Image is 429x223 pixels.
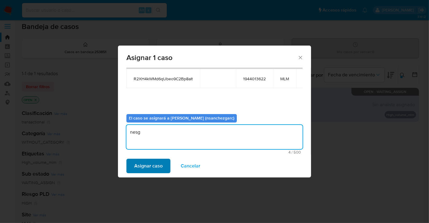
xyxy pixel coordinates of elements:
span: Asignar 1 caso [126,54,297,61]
span: 1944013622 [243,76,266,81]
span: Máximo 500 caracteres [128,150,301,154]
button: Cancelar [173,159,208,173]
textarea: nesg [126,125,303,149]
b: El caso se asignará a [PERSON_NAME] (nsanchezgarc) [129,115,234,121]
button: Asignar caso [126,159,170,173]
span: Cancelar [181,159,200,173]
span: Asignar caso [134,159,163,173]
div: assign-modal [118,46,311,177]
span: MLM [280,76,289,81]
span: R2XH4kWMd6qUbeo9C2Bp8aIt [134,76,193,81]
button: Cerrar ventana [297,55,303,60]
